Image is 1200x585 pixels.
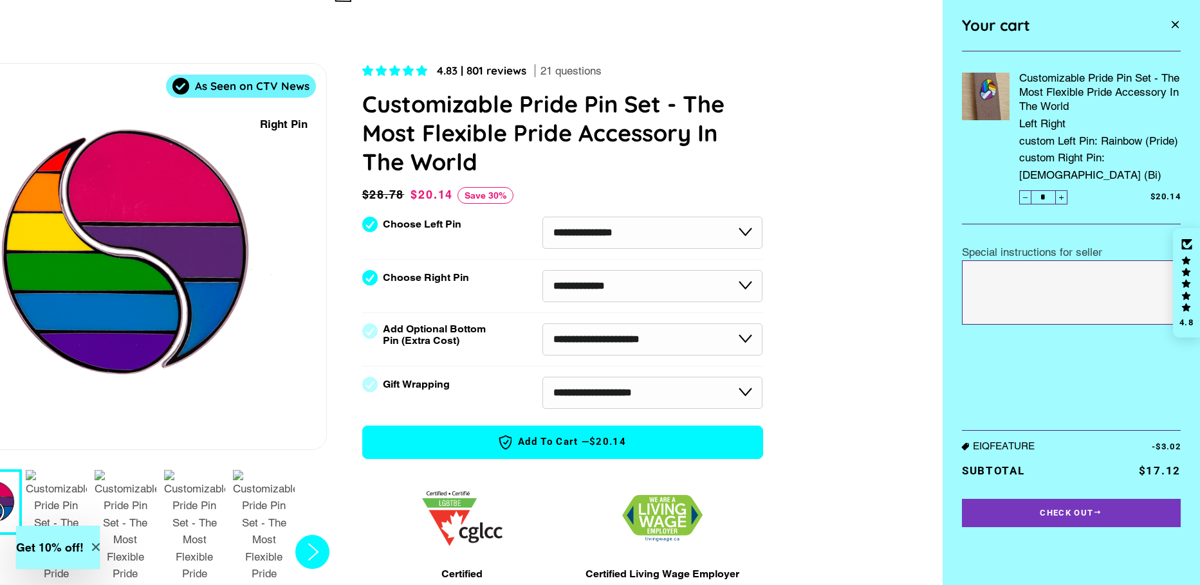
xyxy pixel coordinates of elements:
[1179,318,1194,327] div: 4.8
[1100,190,1181,203] span: $20.14
[437,64,526,77] span: 4.83 | 801 reviews
[1019,190,1067,204] input: quantity
[383,272,469,283] label: Choose Right Pin
[383,219,461,230] label: Choose Left Pin
[1108,440,1181,453] span: -$3.02
[586,566,739,582] span: Certified Living Wage Employer
[962,246,1102,258] label: Special instructions for seller
[411,188,453,201] span: $20.14
[362,426,763,459] button: Add to Cart —$20.14
[362,64,430,77] span: 4.83 stars
[1019,132,1181,150] span: custom Left Pin: Rainbow (Pride)
[1019,71,1181,113] a: Customizable Pride Pin Set - The Most Flexible Pride Accessory In The World
[1019,113,1181,132] span: Left Right
[589,435,626,449] span: $20.14
[1019,149,1181,183] span: custom Right Pin: [DEMOGRAPHIC_DATA] (Bi)
[362,186,408,204] span: $28.78
[1173,228,1200,337] div: Click to open Judge.me floating reviews tab
[382,434,743,451] span: Add to Cart —
[457,187,513,204] span: Save 30%
[260,116,308,133] div: Right Pin
[1055,190,1067,204] button: Increase item quantity by one
[383,379,450,390] label: Gift Wrapping
[422,491,503,546] img: 1705457225.png
[622,495,703,542] img: 1706832627.png
[962,10,1144,41] div: Your cart
[383,323,491,346] label: Add Optional Bottom Pin (Extra Cost)
[362,89,763,176] h1: Customizable Pride Pin Set - The Most Flexible Pride Accessory In The World
[1019,190,1031,204] button: Reduce item quantity by one
[962,499,1181,527] button: Check Out
[962,462,1108,480] p: Subtotal
[1108,462,1181,480] p: $17.12
[540,64,602,79] span: 21 questions
[962,440,1108,453] span: EIQFEATURE
[962,73,1010,120] img: Customizable Pride Pin Set - The Most Flexible Pride Accessory In The World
